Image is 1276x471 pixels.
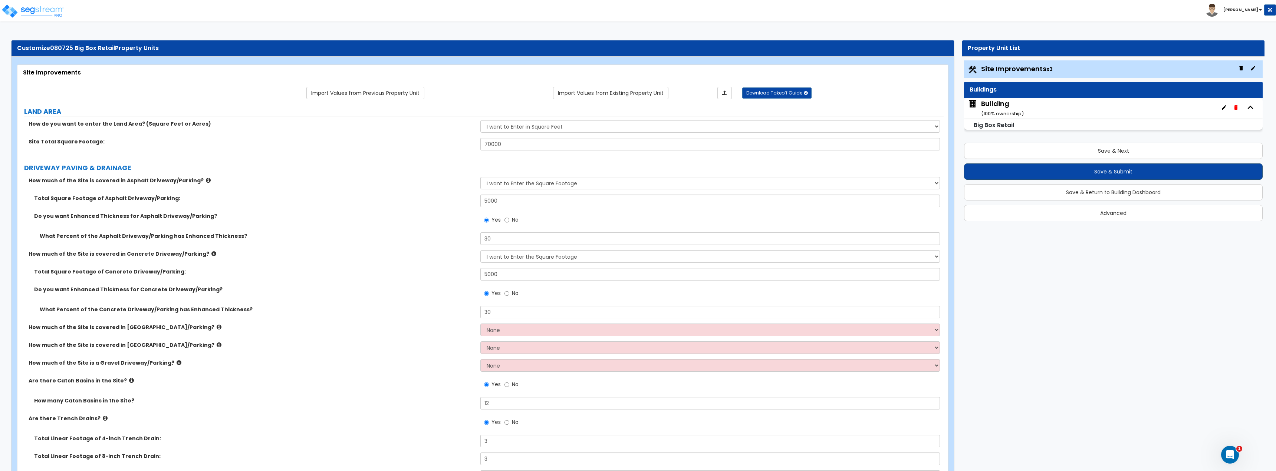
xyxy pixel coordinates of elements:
span: No [512,418,519,426]
label: How much of the Site is a Gravel Driveway/Parking? [29,359,475,366]
input: No [504,381,509,389]
small: x3 [1046,65,1053,73]
label: How do you want to enter the Land Area? (Square Feet or Acres) [29,120,475,127]
small: ( 100 % ownership) [981,110,1024,117]
label: Do you want Enhanced Thickness for Asphalt Driveway/Parking? [34,212,475,220]
label: Total Linear Footage of 4-inch Trench Drain: [34,435,475,442]
label: How much of the Site is covered in Concrete Driveway/Parking? [29,250,475,258]
label: LAND AREA [24,107,944,116]
button: Save & Return to Building Dashboard [964,184,1263,200]
i: click for more info! [129,378,134,383]
img: avatar.png [1206,4,1219,17]
small: Big Box Retail [974,121,1014,129]
i: click for more info! [103,415,108,421]
label: DRIVEWAY PAVING & DRAINAGE [24,163,944,173]
label: Total Linear Footage of 8-inch Trench Drain: [34,452,475,460]
span: Yes [491,381,501,388]
label: What Percent of the Asphalt Driveway/Parking has Enhanced Thickness? [40,232,475,240]
button: Save & Next [964,143,1263,159]
a: Import the dynamic attributes value through Excel sheet [717,87,732,99]
input: No [504,216,509,224]
label: Total Square Footage of Asphalt Driveway/Parking: [34,195,475,202]
img: building.svg [968,99,977,109]
input: Yes [484,216,489,224]
i: click for more info! [206,178,211,183]
i: click for more info! [217,324,221,330]
label: Do you want Enhanced Thickness for Concrete Driveway/Parking? [34,286,475,293]
span: 1 [1236,446,1242,452]
span: Building [968,99,1024,118]
span: 080725 Big Box Retail [50,44,115,52]
label: How many Catch Basins in the Site? [34,397,475,404]
label: How much of the Site is covered in [GEOGRAPHIC_DATA]/Parking? [29,341,475,349]
label: What Percent of the Concrete Driveway/Parking has Enhanced Thickness? [40,306,475,313]
div: Buildings [970,86,1257,94]
div: Site Improvements [23,69,943,77]
button: Save & Submit [964,163,1263,180]
img: Construction.png [968,65,977,74]
input: Yes [484,381,489,389]
span: No [512,289,519,297]
input: Yes [484,289,489,298]
i: click for more info! [211,251,216,256]
div: Customize Property Units [17,44,948,53]
label: How much of the Site is covered in Asphalt Driveway/Parking? [29,177,475,184]
span: Yes [491,216,501,223]
iframe: Intercom live chat [1221,446,1239,464]
i: click for more info! [217,342,221,348]
label: Are there Catch Basins in the Site? [29,377,475,384]
label: Total Square Footage of Concrete Driveway/Parking: [34,268,475,275]
span: No [512,216,519,223]
input: Yes [484,418,489,427]
button: Download Takeoff Guide [742,87,812,99]
button: Advanced [964,205,1263,221]
b: [PERSON_NAME] [1223,7,1258,13]
img: logo_pro_r.png [1,4,64,19]
input: No [504,289,509,298]
label: Site Total Square Footage: [29,138,475,145]
span: Download Takeoff Guide [746,90,802,96]
a: Import the dynamic attribute values from previous properties. [306,87,424,99]
div: Property Unit List [968,44,1259,53]
a: Import the dynamic attribute values from existing properties. [553,87,668,99]
span: Yes [491,418,501,426]
span: Site Improvements [981,64,1053,73]
div: Building [981,99,1024,118]
span: No [512,381,519,388]
i: click for more info! [177,360,181,365]
span: Yes [491,289,501,297]
label: How much of the Site is covered in [GEOGRAPHIC_DATA]/Parking? [29,324,475,331]
input: No [504,418,509,427]
label: Are there Trench Drains? [29,415,475,422]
